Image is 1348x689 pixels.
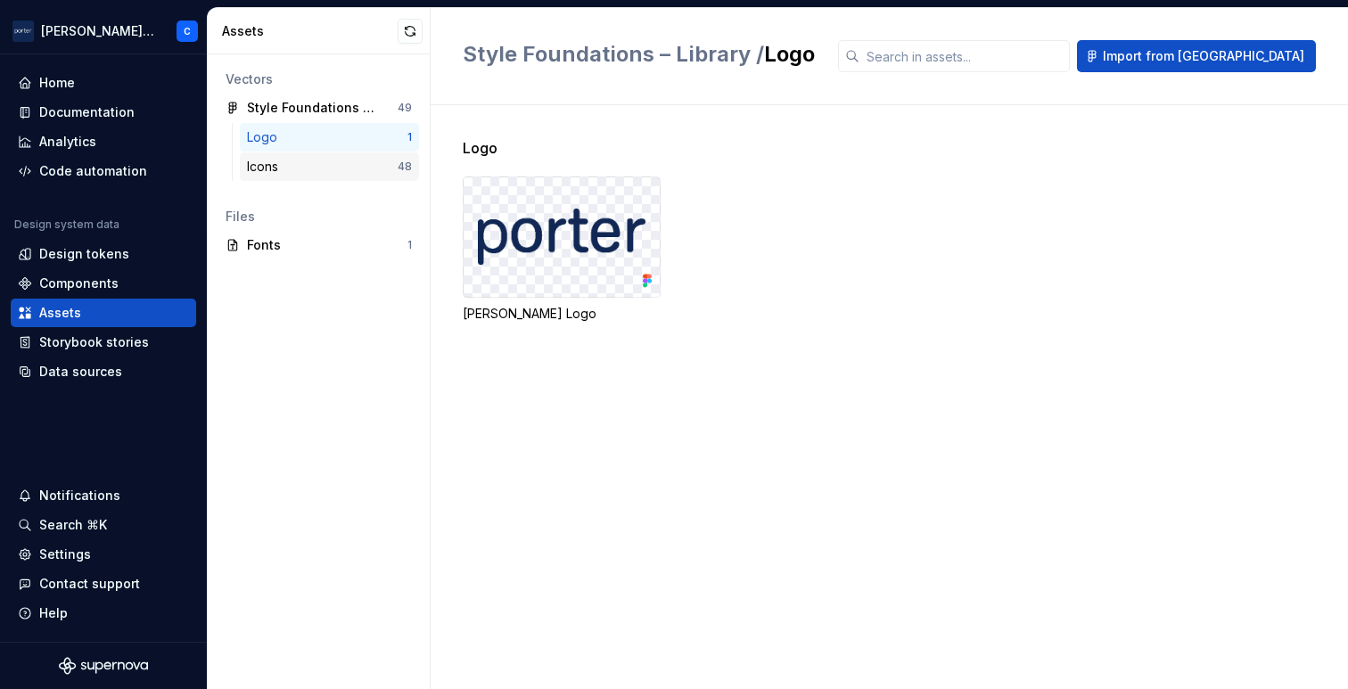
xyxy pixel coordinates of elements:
[39,162,147,180] div: Code automation
[407,130,412,144] div: 1
[1077,40,1316,72] button: Import from [GEOGRAPHIC_DATA]
[39,545,91,563] div: Settings
[39,363,122,381] div: Data sources
[39,275,119,292] div: Components
[11,299,196,327] a: Assets
[240,152,419,181] a: Icons48
[11,357,196,386] a: Data sources
[11,157,196,185] a: Code automation
[11,511,196,539] button: Search ⌘K
[11,127,196,156] a: Analytics
[11,69,196,97] a: Home
[247,128,284,146] div: Logo
[247,99,380,117] div: Style Foundations – Library
[859,40,1070,72] input: Search in assets...
[39,333,149,351] div: Storybook stories
[463,40,817,69] h2: Logo
[463,137,497,159] span: Logo
[39,74,75,92] div: Home
[463,41,764,67] span: Style Foundations – Library /
[398,101,412,115] div: 49
[240,123,419,152] a: Logo1
[1103,47,1304,65] span: Import from [GEOGRAPHIC_DATA]
[11,570,196,598] button: Contact support
[226,208,412,226] div: Files
[39,516,107,534] div: Search ⌘K
[39,133,96,151] div: Analytics
[39,575,140,593] div: Contact support
[11,328,196,357] a: Storybook stories
[11,269,196,298] a: Components
[39,604,68,622] div: Help
[59,657,148,675] svg: Supernova Logo
[463,305,661,323] div: [PERSON_NAME] Logo
[184,24,191,38] div: C
[218,94,419,122] a: Style Foundations – Library49
[247,236,407,254] div: Fonts
[14,217,119,232] div: Design system data
[39,487,120,504] div: Notifications
[39,304,81,322] div: Assets
[11,599,196,627] button: Help
[4,12,203,50] button: [PERSON_NAME] AirlinesC
[41,22,155,40] div: [PERSON_NAME] Airlines
[11,481,196,510] button: Notifications
[12,21,34,42] img: f0306bc8-3074-41fb-b11c-7d2e8671d5eb.png
[39,103,135,121] div: Documentation
[226,70,412,88] div: Vectors
[407,238,412,252] div: 1
[11,540,196,569] a: Settings
[11,240,196,268] a: Design tokens
[11,98,196,127] a: Documentation
[39,245,129,263] div: Design tokens
[247,158,285,176] div: Icons
[398,160,412,174] div: 48
[218,231,419,259] a: Fonts1
[222,22,398,40] div: Assets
